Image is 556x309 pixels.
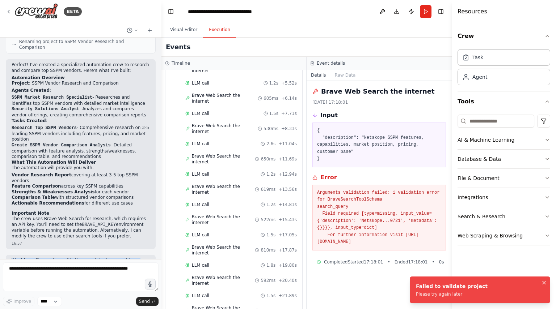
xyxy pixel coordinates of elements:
strong: Comparison Table [12,195,55,200]
button: Search & Research [458,207,550,226]
span: + 13.56s [278,186,297,192]
li: - Comprehensive research on 3-5 leading SSPM vendors including features, pricing, and market posi... [12,125,150,142]
nav: breadcrumb [188,8,269,15]
span: LLM call [192,171,209,177]
code: Create SSPM Vendor Comparison Analysis [12,143,111,148]
span: 1.2s [269,80,278,86]
span: LLM call [192,293,209,299]
h2: Events [166,42,190,52]
li: - Analyzes and compares vendor offerings, creating comprehensive comparison reports [12,106,150,118]
span: + 6.14s [281,95,297,101]
strong: Tasks Created [12,118,46,123]
p: The crew uses Brave Web Search for research, which requires an API key. You'll need to set the en... [12,216,150,239]
li: for different use cases [12,201,150,206]
strong: Important Note [12,211,49,216]
code: BRAVE_API_KEY [82,222,116,227]
code: Research Top SSPM Vendors [12,125,77,130]
span: Brave Web Search the internet [191,153,255,165]
span: Brave Web Search the internet [191,184,255,195]
strong: Strengths & Weaknesses Analysis [12,189,95,194]
strong: Automation Overview [12,75,64,80]
span: 1.5s [266,293,275,299]
button: Tools [458,91,550,112]
button: Raw Data [330,70,360,80]
button: Crew [458,26,550,46]
h3: Event details [317,60,345,66]
span: + 15.43s [278,217,297,223]
span: LLM call [192,80,209,86]
span: LLM call [192,232,209,238]
p: : SSPM Vendor Research and Comparison [12,81,150,86]
h3: Timeline [172,60,190,66]
h3: Input [320,111,338,120]
li: with structured vendor comparisons [12,195,150,201]
div: Agent [472,73,487,81]
span: + 17.05s [278,232,297,238]
div: Crew [458,46,550,91]
button: AI & Machine Learning [458,130,550,149]
p: : [12,88,150,94]
button: Database & Data [458,150,550,168]
code: Security Solutions Analyst [12,107,79,112]
div: Failed to validate project [416,283,488,290]
li: for each vendor [12,189,150,195]
span: 1.2s [266,202,275,207]
button: File & Document [458,169,550,188]
span: LLM call [192,141,209,147]
p: Would you like me to modify the search tools or would you prefer to set up the Brave API key and ... [12,258,150,275]
span: Ended 17:18:01 [395,259,428,265]
div: [DATE] 17:18:01 [312,99,446,105]
span: 810ms [261,247,275,253]
button: Start a new chat [144,26,156,35]
span: 1.5s [269,111,278,116]
button: Hide right sidebar [436,7,446,17]
span: + 5.52s [281,80,297,86]
span: 530ms [264,126,278,132]
span: Brave Web Search the internet [192,93,258,104]
strong: Agents Created [12,88,50,93]
pre: Arguments validation failed: 1 validation error for BraveSearchToolSchema search_query Field requ... [317,189,441,246]
button: Hide left sidebar [166,7,176,17]
div: BETA [64,7,82,16]
span: 522ms [261,217,275,223]
span: 1.2s [266,171,275,177]
span: 650ms [261,156,275,162]
span: • [388,259,390,265]
div: Please try again later [416,291,488,297]
span: + 11.04s [278,141,297,147]
button: Improve [3,297,34,306]
button: Integrations [458,188,550,207]
p: : [12,118,150,124]
button: Switch to previous chat [124,26,141,35]
span: + 14.81s [278,202,297,207]
strong: Project [12,81,29,86]
pre: { "description": "Netskope SSPM features, capabilities, market position, pricing, customer base" } [317,127,441,163]
span: LLM call [192,202,209,207]
li: covering at least 3-5 top SSPM vendors [12,172,150,184]
span: Started 17:18:01 [347,259,383,265]
span: Renaming project to SSPM Vendor Research and Comparison [19,39,149,50]
h4: Resources [458,7,487,16]
div: Task [472,54,483,61]
span: + 21.89s [278,293,297,299]
span: 0 s [439,259,444,265]
img: Logo [14,3,58,20]
span: + 12.94s [278,171,297,177]
p: Perfect! I've created a specialized automation crew to research and compare top SSPM vendors. Her... [12,62,150,73]
span: Brave Web Search the internet [191,275,255,286]
span: LLM call [192,111,209,116]
span: + 17.87s [278,247,297,253]
span: + 11.69s [278,156,297,162]
li: - Detailed comparison with feature analysis, strengths/weaknesses, comparison table, and recommen... [12,142,150,160]
li: - Researches and identifies top SSPM vendors with detailed market intelligence [12,95,150,106]
span: 1.5s [266,232,275,238]
span: • [432,259,434,265]
span: Completed [324,259,347,265]
strong: Vendor Research Report [12,172,71,177]
li: across key SSPM capabilities [12,184,150,189]
span: Send [139,299,150,304]
span: + 7.71s [281,111,297,116]
span: + 19.80s [278,262,297,268]
button: Visual Editor [164,22,203,38]
span: 592ms [261,278,275,283]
